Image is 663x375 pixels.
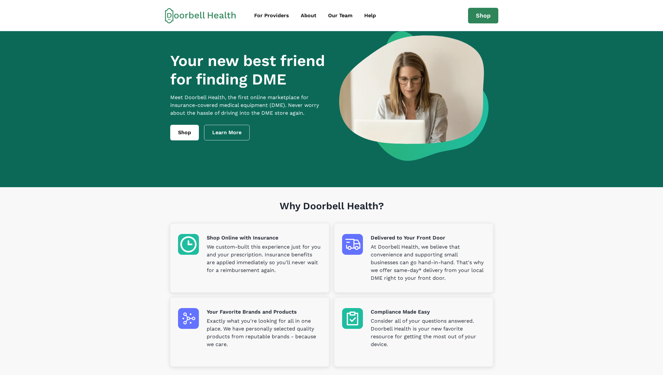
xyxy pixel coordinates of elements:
[328,12,352,19] div: Our Team
[359,9,381,22] a: Help
[170,52,328,88] h1: Your new best friend for finding DME
[178,234,199,255] img: Shop Online with Insurance icon
[342,234,363,255] img: Delivered to Your Front Door icon
[170,200,493,224] h1: Why Doorbell Health?
[207,308,321,316] p: Your Favorite Brands and Products
[339,31,489,161] img: a woman looking at a computer
[207,234,321,242] p: Shop Online with Insurance
[468,8,498,23] a: Shop
[178,308,199,329] img: Your Favorite Brands and Products icon
[296,9,322,22] a: About
[207,243,321,274] p: We custom-built this experience just for you and your prescription. Insurance benefits are applie...
[301,12,316,19] div: About
[364,12,376,19] div: Help
[249,9,294,22] a: For Providers
[342,308,363,329] img: Compliance Made Easy icon
[207,317,321,348] p: Exactly what you're looking for all in one place. We have personally selected quality products fr...
[371,308,485,316] p: Compliance Made Easy
[170,94,328,117] p: Meet Doorbell Health, the first online marketplace for insurance-covered medical equipment (DME)....
[323,9,358,22] a: Our Team
[371,234,485,242] p: Delivered to Your Front Door
[371,317,485,348] p: Consider all of your questions answered. Doorbell Health is your new favorite resource for gettin...
[371,243,485,282] p: At Doorbell Health, we believe that convenience and supporting small businesses can go hand-in-ha...
[254,12,289,19] div: For Providers
[204,125,250,140] a: Learn More
[170,125,199,140] a: Shop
